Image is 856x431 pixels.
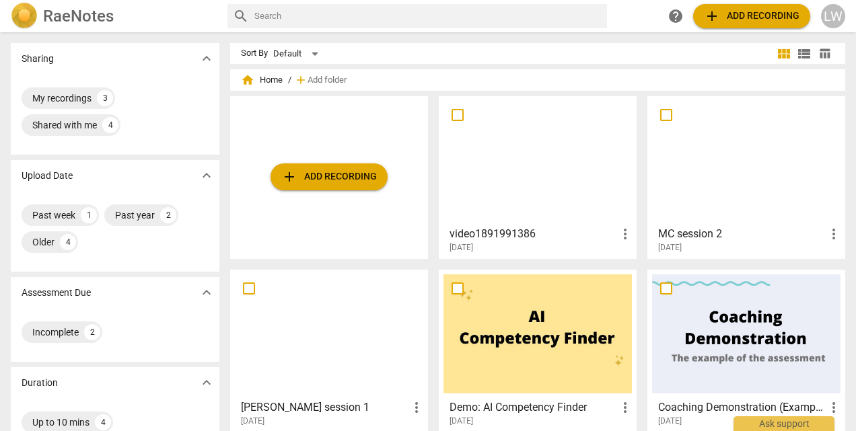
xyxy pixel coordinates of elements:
[22,376,58,390] p: Duration
[814,44,834,64] button: Table view
[197,373,217,393] button: Show more
[658,416,682,427] span: [DATE]
[241,73,283,87] span: Home
[450,399,617,416] h3: Demo: AI Competency Finder
[197,165,217,186] button: Show more
[450,226,617,242] h3: video1891991386
[22,169,73,183] p: Upload Date
[704,8,799,24] span: Add recording
[199,50,215,67] span: expand_more
[818,47,831,60] span: table_chart
[233,8,249,24] span: search
[32,208,75,222] div: Past week
[308,75,347,85] span: Add folder
[199,375,215,391] span: expand_more
[241,48,268,58] div: Sort By
[774,44,794,64] button: Tile view
[704,8,720,24] span: add
[826,226,842,242] span: more_vert
[693,4,810,28] button: Upload
[254,5,602,27] input: Search
[821,4,845,28] button: LW
[664,4,688,28] a: Help
[668,8,684,24] span: help
[97,90,113,106] div: 3
[197,282,217,303] button: Show more
[22,52,54,66] p: Sharing
[794,44,814,64] button: List view
[281,169,377,185] span: Add recording
[281,169,297,185] span: add
[288,75,291,85] span: /
[32,91,92,105] div: My recordings
[450,242,473,253] span: [DATE]
[81,207,97,223] div: 1
[199,284,215,301] span: expand_more
[11,3,217,30] a: LogoRaeNotes
[658,399,826,416] h3: Coaching Demonstration (Example)
[443,101,632,253] a: video1891991386[DATE]
[734,416,834,431] div: Ask support
[294,73,308,87] span: add
[652,274,841,426] a: Coaching Demonstration (Example)[DATE]
[658,226,826,242] h3: MC session 2
[32,118,97,132] div: Shared with me
[160,207,176,223] div: 2
[241,73,254,87] span: home
[443,274,632,426] a: Demo: AI Competency Finder[DATE]
[60,234,76,250] div: 4
[11,3,38,30] img: Logo
[273,43,323,65] div: Default
[617,399,633,416] span: more_vert
[95,414,111,430] div: 4
[271,163,388,190] button: Upload
[197,48,217,69] button: Show more
[796,46,812,62] span: view_list
[658,242,682,253] span: [DATE]
[32,235,55,249] div: Older
[652,101,841,253] a: MC session 2[DATE]
[408,399,425,416] span: more_vert
[43,7,114,26] h2: RaeNotes
[617,226,633,242] span: more_vert
[32,325,79,339] div: Incomplete
[115,208,155,222] div: Past year
[22,286,91,300] p: Assessment Due
[776,46,792,62] span: view_module
[199,167,215,184] span: expand_more
[235,274,423,426] a: [PERSON_NAME] session 1[DATE]
[241,416,264,427] span: [DATE]
[241,399,408,416] h3: Lesley Ward session 1
[450,416,473,427] span: [DATE]
[84,324,100,340] div: 2
[32,416,90,429] div: Up to 10 mins
[102,117,118,133] div: 4
[826,399,842,416] span: more_vert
